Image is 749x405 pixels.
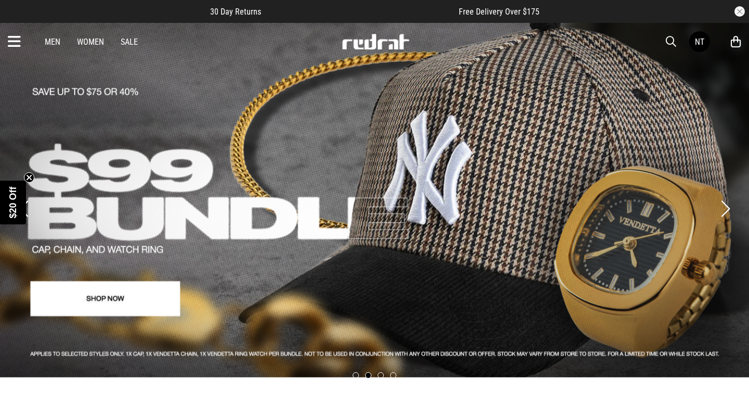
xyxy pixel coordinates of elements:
[121,37,138,47] a: Sale
[210,7,261,17] span: 30 Day Returns
[24,172,34,183] button: Close teaser
[718,197,732,220] button: Next slide
[77,37,104,47] a: Women
[459,7,539,17] span: Free Delivery Over $175
[341,34,410,49] img: Redrat logo
[45,37,60,47] a: Men
[8,186,18,218] span: $20 Off
[8,4,40,35] button: Open LiveChat chat widget
[282,6,438,17] iframe: Customer reviews powered by Trustpilot
[695,37,704,47] div: NT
